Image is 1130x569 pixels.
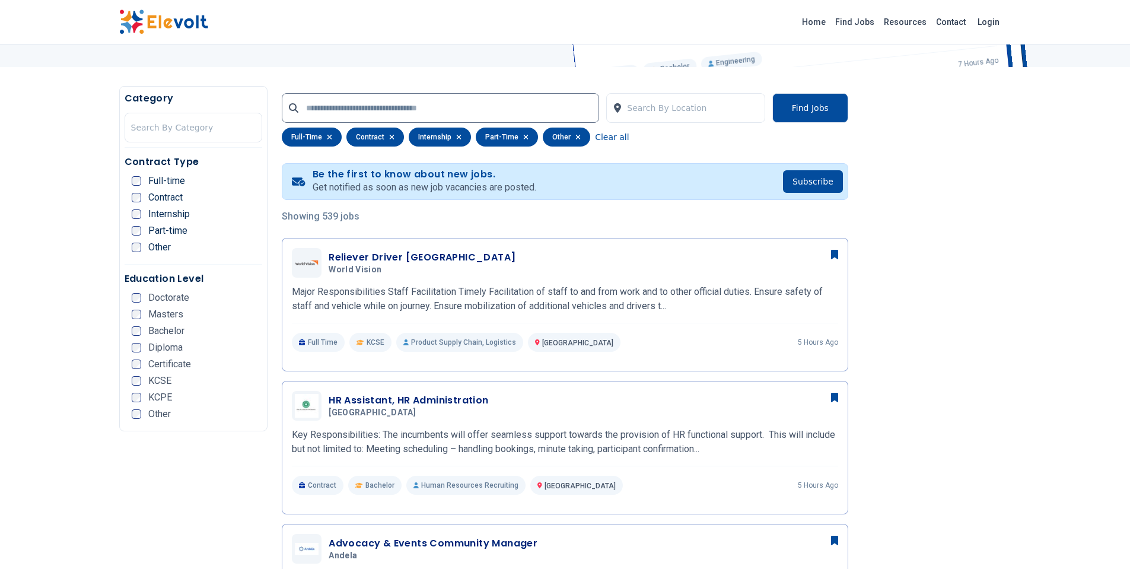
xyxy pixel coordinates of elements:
p: Major Responsibilities Staff Facilitation Timely Facilitation of staff to and from work and to ot... [292,285,838,313]
p: Key Responsibilities: The incumbents will offer seamless support towards the provision of HR func... [292,428,838,456]
span: Andela [329,551,357,561]
a: Login [970,10,1007,34]
button: Subscribe [783,170,843,193]
span: Bachelor [148,326,184,336]
button: Clear all [595,128,629,147]
span: KCPE [148,393,172,402]
a: Aga khan UniversityHR Assistant, HR Administration[GEOGRAPHIC_DATA]Key Responsibilities: The incu... [292,391,838,495]
input: Full-time [132,176,141,186]
span: Other [148,409,171,419]
span: Masters [148,310,183,319]
span: Other [148,243,171,252]
img: Aga khan University [295,394,319,418]
p: Contract [292,476,343,495]
input: Bachelor [132,326,141,336]
p: Human Resources Recruiting [406,476,526,495]
input: Part-time [132,226,141,236]
input: Contract [132,193,141,202]
a: World VisionReliever Driver [GEOGRAPHIC_DATA]World VisionMajor Responsibilities Staff Facilitatio... [292,248,838,352]
h4: Be the first to know about new jobs. [313,169,536,180]
span: World Vision [329,265,381,275]
h3: Reliever Driver [GEOGRAPHIC_DATA] [329,250,515,265]
span: KCSE [367,338,384,347]
span: [GEOGRAPHIC_DATA] [545,482,616,490]
a: Contact [931,12,970,31]
input: Other [132,243,141,252]
span: Full-time [148,176,185,186]
button: Find Jobs [772,93,848,123]
h5: Category [125,91,263,106]
input: KCSE [132,376,141,386]
span: Contract [148,193,183,202]
input: Diploma [132,343,141,352]
span: Doctorate [148,293,189,303]
p: Get notified as soon as new job vacancies are posted. [313,180,536,195]
img: World Vision [295,260,319,266]
iframe: Chat Widget [1071,512,1130,569]
input: Masters [132,310,141,319]
img: Elevolt [119,9,208,34]
span: Internship [148,209,190,219]
div: contract [346,128,404,147]
h3: Advocacy & Events Community Manager [329,536,537,551]
input: Doctorate [132,293,141,303]
p: Showing 539 jobs [282,209,848,224]
h5: Contract Type [125,155,263,169]
input: Certificate [132,360,141,369]
div: internship [409,128,471,147]
span: Part-time [148,226,187,236]
p: Product Supply Chain, Logistics [396,333,523,352]
h5: Education Level [125,272,263,286]
input: KCPE [132,393,141,402]
input: Internship [132,209,141,219]
p: 5 hours ago [798,481,838,490]
a: Find Jobs [830,12,879,31]
p: Full Time [292,333,345,352]
div: part-time [476,128,538,147]
p: 5 hours ago [798,338,838,347]
span: KCSE [148,376,171,386]
a: Resources [879,12,931,31]
a: Home [797,12,830,31]
input: Other [132,409,141,419]
span: [GEOGRAPHIC_DATA] [542,339,613,347]
span: Diploma [148,343,183,352]
img: Andela [295,543,319,555]
h3: HR Assistant, HR Administration [329,393,488,408]
span: [GEOGRAPHIC_DATA] [329,408,416,418]
span: Certificate [148,360,191,369]
div: full-time [282,128,342,147]
span: Bachelor [365,481,394,490]
div: other [543,128,590,147]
